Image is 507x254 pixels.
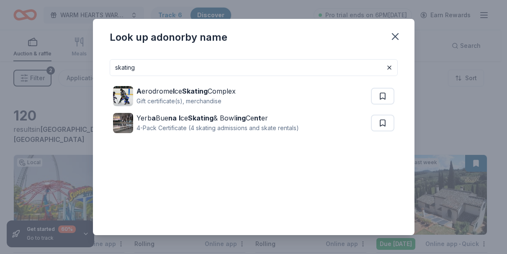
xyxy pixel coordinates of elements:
img: Image for Aerodrome Ice Skating Complex [113,86,133,106]
strong: na [168,114,177,122]
div: Look up a donor by name [110,31,227,44]
strong: I [179,114,180,122]
input: Search [110,59,398,76]
strong: nt [254,114,261,122]
strong: a [152,114,156,122]
div: Gift certificate(s), merchandise [136,96,236,106]
div: erodrome ce Complex [136,86,236,96]
strong: ing [236,114,246,122]
img: Image for Yerba Buena Ice Skating & Bowling Center [113,113,133,133]
strong: A [136,87,142,95]
div: Yerb Bue ce & Bowl Ce er [136,113,299,123]
strong: Skating [182,87,208,95]
div: 4-Pack Certificate (4 skating admissions and skate rentals) [136,123,299,133]
strong: Skating [188,114,214,122]
strong: I [173,87,175,95]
